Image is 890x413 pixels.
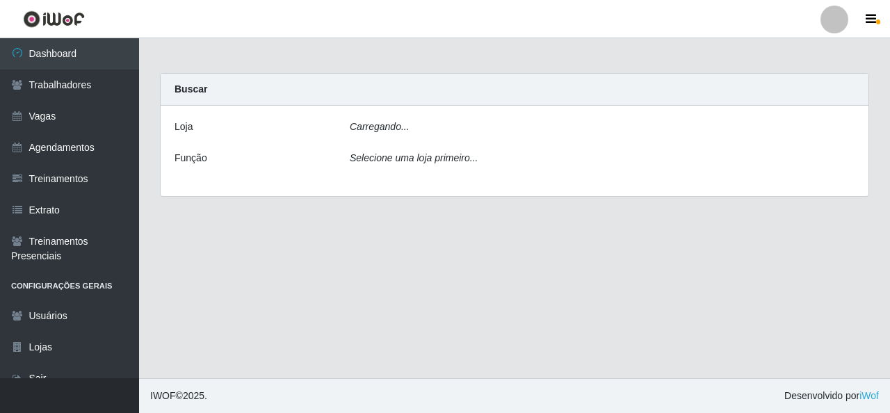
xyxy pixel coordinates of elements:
[859,390,879,401] a: iWof
[784,389,879,403] span: Desenvolvido por
[175,83,207,95] strong: Buscar
[23,10,85,28] img: CoreUI Logo
[175,120,193,134] label: Loja
[150,390,176,401] span: IWOF
[350,152,478,163] i: Selecione uma loja primeiro...
[350,121,410,132] i: Carregando...
[175,151,207,165] label: Função
[150,389,207,403] span: © 2025 .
